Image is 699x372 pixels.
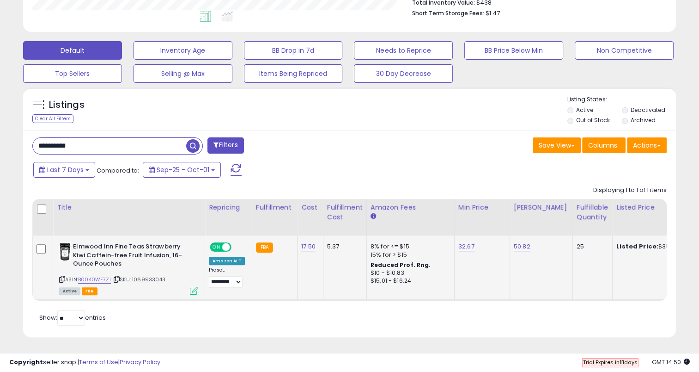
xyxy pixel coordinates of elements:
[301,242,316,251] a: 17.50
[575,41,674,60] button: Non Competitive
[652,358,690,366] span: 2025-10-9 14:50 GMT
[134,41,232,60] button: Inventory Age
[588,141,617,150] span: Columns
[73,242,185,271] b: Elmwood Inn Fine Teas Strawberry Kiwi Caffein-free Fruit Infusion, 16-Ounce Pouches
[209,267,245,288] div: Preset:
[23,64,122,83] button: Top Sellers
[57,203,201,212] div: Title
[59,242,71,261] img: 4142pCr3RXS._SL40_.jpg
[458,203,506,212] div: Min Price
[97,166,139,175] span: Compared to:
[32,114,73,123] div: Clear All Filters
[33,162,95,178] button: Last 7 Days
[256,242,273,253] small: FBA
[209,257,245,265] div: Amazon AI *
[79,358,118,366] a: Terms of Use
[354,64,453,83] button: 30 Day Decrease
[371,277,447,285] div: $15.01 - $16.24
[49,99,85,112] h5: Listings
[230,243,245,251] span: OFF
[458,242,474,251] a: 32.67
[631,106,665,114] label: Deactivated
[464,41,563,60] button: BB Price Below Min
[577,242,605,251] div: 25
[371,269,447,277] div: $10 - $10.83
[211,243,222,251] span: ON
[582,137,626,153] button: Columns
[616,242,693,251] div: $35.82
[59,287,80,295] span: All listings currently available for purchase on Amazon
[327,203,363,222] div: Fulfillment Cost
[9,358,160,367] div: seller snap | |
[244,64,343,83] button: Items Being Repriced
[112,276,165,283] span: | SKU: 1069933043
[631,116,656,124] label: Archived
[620,359,624,366] b: 11
[78,276,111,284] a: B0040WE7ZI
[371,251,447,259] div: 15% for > $15
[533,137,581,153] button: Save View
[23,41,122,60] button: Default
[244,41,343,60] button: BB Drop in 7d
[354,41,453,60] button: Needs to Reprice
[616,203,696,212] div: Listed Price
[47,165,84,174] span: Last 7 Days
[371,261,431,269] b: Reduced Prof. Rng.
[371,203,450,212] div: Amazon Fees
[301,203,319,212] div: Cost
[576,106,593,114] label: Active
[82,287,97,295] span: FBA
[120,358,160,366] a: Privacy Policy
[583,359,638,366] span: Trial Expires in days
[593,186,667,195] div: Displaying 1 to 1 of 1 items
[209,203,248,212] div: Repricing
[616,242,658,251] b: Listed Price:
[627,137,667,153] button: Actions
[256,203,293,212] div: Fulfillment
[577,203,608,222] div: Fulfillable Quantity
[59,242,198,294] div: ASIN:
[412,9,484,17] b: Short Term Storage Fees:
[9,358,43,366] strong: Copyright
[371,242,447,251] div: 8% for <= $15
[327,242,359,251] div: 5.37
[514,242,530,251] a: 50.82
[207,137,243,154] button: Filters
[567,95,676,104] p: Listing States:
[157,165,209,174] span: Sep-25 - Oct-01
[514,203,569,212] div: [PERSON_NAME]
[143,162,221,178] button: Sep-25 - Oct-01
[485,9,499,18] span: $1.47
[39,313,106,322] span: Show: entries
[371,212,376,221] small: Amazon Fees.
[576,116,610,124] label: Out of Stock
[134,64,232,83] button: Selling @ Max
